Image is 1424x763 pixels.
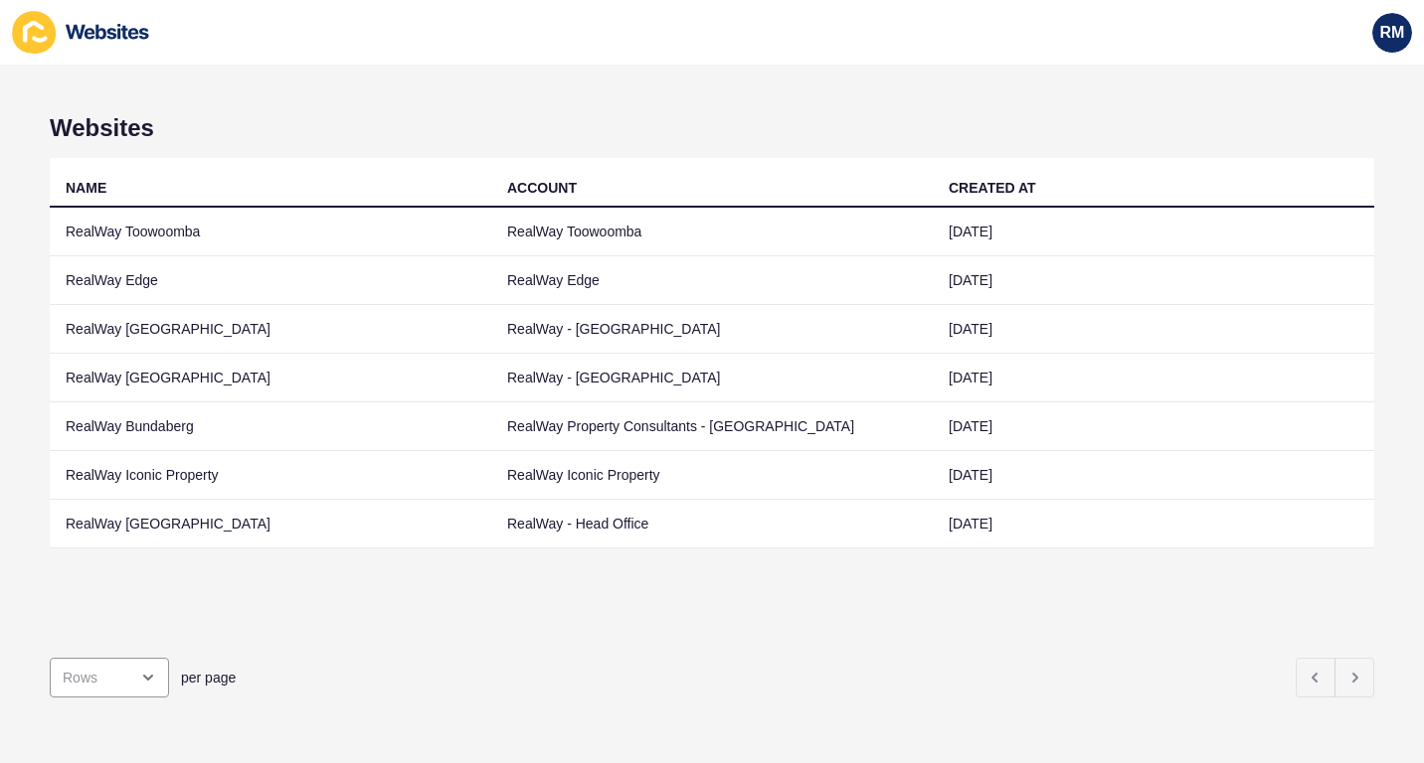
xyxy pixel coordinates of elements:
td: [DATE] [933,256,1374,305]
td: [DATE] [933,451,1374,500]
td: [DATE] [933,402,1374,451]
td: RealWay - Head Office [491,500,933,548]
td: RealWay Iconic Property [50,451,491,500]
td: RealWay [GEOGRAPHIC_DATA] [50,354,491,402]
td: RealWay Toowoomba [491,208,933,256]
td: RealWay - [GEOGRAPHIC_DATA] [491,354,933,402]
div: ACCOUNT [507,178,577,198]
div: open menu [50,658,169,697]
div: NAME [66,178,106,198]
td: RealWay Edge [491,256,933,305]
span: per page [181,668,236,687]
td: RealWay Edge [50,256,491,305]
td: [DATE] [933,305,1374,354]
td: RealWay - [GEOGRAPHIC_DATA] [491,305,933,354]
h1: Websites [50,114,1374,142]
td: RealWay Iconic Property [491,451,933,500]
td: RealWay Bundaberg [50,402,491,451]
span: RM [1380,23,1405,43]
td: RealWay Toowoomba [50,208,491,256]
td: [DATE] [933,500,1374,548]
div: CREATED AT [949,178,1036,198]
td: RealWay Property Consultants - [GEOGRAPHIC_DATA] [491,402,933,451]
td: RealWay [GEOGRAPHIC_DATA] [50,500,491,548]
td: [DATE] [933,208,1374,256]
td: RealWay [GEOGRAPHIC_DATA] [50,305,491,354]
td: [DATE] [933,354,1374,402]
